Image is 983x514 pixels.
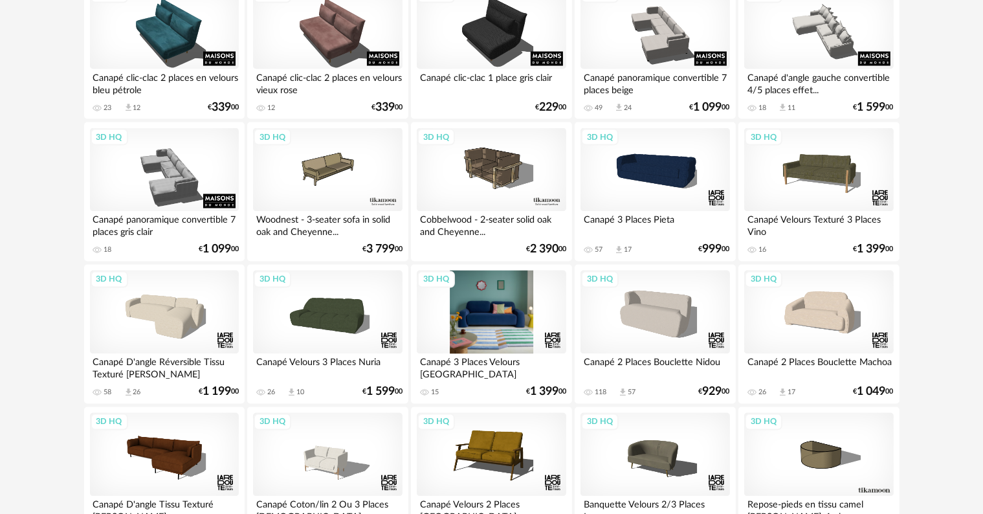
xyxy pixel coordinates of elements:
[417,129,455,146] div: 3D HQ
[539,103,558,112] span: 229
[287,388,296,397] span: Download icon
[362,245,403,254] div: € 00
[703,245,722,254] span: 999
[203,245,231,254] span: 1 099
[417,414,455,430] div: 3D HQ
[133,104,141,113] div: 12
[417,354,566,380] div: Canapé 3 Places Velours [GEOGRAPHIC_DATA]
[366,388,395,397] span: 1 599
[208,103,239,112] div: € 00
[296,388,304,397] div: 10
[362,388,403,397] div: € 00
[254,414,291,430] div: 3D HQ
[699,388,730,397] div: € 00
[254,271,291,288] div: 3D HQ
[624,104,632,113] div: 24
[778,103,788,113] span: Download icon
[628,388,635,397] div: 57
[253,69,402,95] div: Canapé clic-clac 2 places en velours vieux rose
[91,129,128,146] div: 3D HQ
[703,388,722,397] span: 929
[124,388,133,397] span: Download icon
[91,271,128,288] div: 3D HQ
[375,103,395,112] span: 339
[247,122,408,262] a: 3D HQ Woodnest - 3-seater sofa in solid oak and Cheyenne... €3 79900
[104,388,112,397] div: 58
[744,212,893,238] div: Canapé Velours Texturé 3 Places Vino
[758,388,766,397] div: 26
[581,414,619,430] div: 3D HQ
[857,245,886,254] span: 1 399
[788,104,795,113] div: 11
[203,388,231,397] span: 1 199
[417,271,455,288] div: 3D HQ
[133,388,141,397] div: 26
[247,265,408,405] a: 3D HQ Canapé Velours 3 Places Nuria 26 Download icon 10 €1 59900
[595,388,606,397] div: 118
[526,245,566,254] div: € 00
[124,103,133,113] span: Download icon
[535,103,566,112] div: € 00
[690,103,730,112] div: € 00
[854,388,894,397] div: € 00
[614,103,624,113] span: Download icon
[744,69,893,95] div: Canapé d'angle gauche convertible 4/5 places effet...
[267,388,275,397] div: 26
[199,388,239,397] div: € 00
[90,354,239,380] div: Canapé D'angle Réversible Tissu Texturé [PERSON_NAME]
[253,354,402,380] div: Canapé Velours 3 Places Nuria
[580,69,729,95] div: Canapé panoramique convertible 7 places beige
[788,388,795,397] div: 17
[530,245,558,254] span: 2 390
[530,388,558,397] span: 1 399
[91,414,128,430] div: 3D HQ
[90,212,239,238] div: Canapé panoramique convertible 7 places gris clair
[254,129,291,146] div: 3D HQ
[431,388,439,397] div: 15
[618,388,628,397] span: Download icon
[745,129,782,146] div: 3D HQ
[595,104,602,113] div: 49
[575,122,735,262] a: 3D HQ Canapé 3 Places Pieta 57 Download icon 17 €99900
[575,265,735,405] a: 3D HQ Canapé 2 Places Bouclette Nidou 118 Download icon 57 €92900
[104,104,112,113] div: 23
[371,103,403,112] div: € 00
[745,414,782,430] div: 3D HQ
[738,265,899,405] a: 3D HQ Canapé 2 Places Bouclette Machoa 26 Download icon 17 €1 04900
[758,246,766,255] div: 16
[744,354,893,380] div: Canapé 2 Places Bouclette Machoa
[526,388,566,397] div: € 00
[699,245,730,254] div: € 00
[738,122,899,262] a: 3D HQ Canapé Velours Texturé 3 Places Vino 16 €1 39900
[854,245,894,254] div: € 00
[580,354,729,380] div: Canapé 2 Places Bouclette Nidou
[411,265,571,405] a: 3D HQ Canapé 3 Places Velours [GEOGRAPHIC_DATA] 15 €1 39900
[104,246,112,255] div: 18
[857,388,886,397] span: 1 049
[778,388,788,397] span: Download icon
[581,129,619,146] div: 3D HQ
[581,271,619,288] div: 3D HQ
[267,104,275,113] div: 12
[694,103,722,112] span: 1 099
[614,245,624,255] span: Download icon
[366,245,395,254] span: 3 799
[580,212,729,238] div: Canapé 3 Places Pieta
[253,212,402,238] div: Woodnest - 3-seater sofa in solid oak and Cheyenne...
[857,103,886,112] span: 1 599
[90,69,239,95] div: Canapé clic-clac 2 places en velours bleu pétrole
[624,246,632,255] div: 17
[854,103,894,112] div: € 00
[595,246,602,255] div: 57
[758,104,766,113] div: 18
[417,212,566,238] div: Cobbelwood - 2-seater solid oak and Cheyenne...
[84,122,245,262] a: 3D HQ Canapé panoramique convertible 7 places gris clair 18 €1 09900
[84,265,245,405] a: 3D HQ Canapé D'angle Réversible Tissu Texturé [PERSON_NAME] 58 Download icon 26 €1 19900
[411,122,571,262] a: 3D HQ Cobbelwood - 2-seater solid oak and Cheyenne... €2 39000
[212,103,231,112] span: 339
[745,271,782,288] div: 3D HQ
[199,245,239,254] div: € 00
[417,69,566,95] div: Canapé clic-clac 1 place gris clair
